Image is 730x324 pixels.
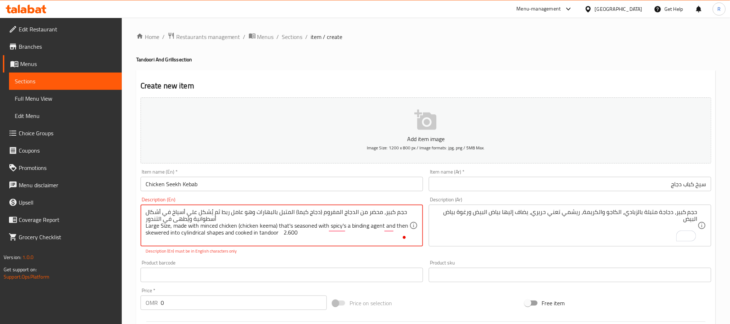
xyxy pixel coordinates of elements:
li: / [306,32,308,41]
span: item / create [311,32,343,41]
input: Enter name En [141,177,423,191]
a: Edit Restaurant [3,21,122,38]
h4: Tandoori And Grills section [136,56,716,63]
a: Sections [9,73,122,90]
a: Coupons [3,142,122,159]
span: Menus [20,60,116,68]
li: / [277,32,279,41]
span: Menus [257,32,274,41]
span: Branches [19,42,116,51]
nav: breadcrumb [136,32,716,41]
span: Promotions [19,163,116,172]
input: Please enter price [161,295,327,310]
span: Menu disclaimer [19,181,116,189]
a: Edit Menu [9,107,122,124]
li: / [243,32,246,41]
span: R [717,5,721,13]
span: Choice Groups [19,129,116,137]
span: Version: [4,253,21,262]
span: Full Menu View [15,94,116,103]
span: Grocery Checklist [19,233,116,241]
a: Sections [282,32,303,41]
span: 1.0.0 [22,253,34,262]
span: Upsell [19,198,116,207]
a: Choice Groups [3,124,122,142]
a: Grocery Checklist [3,228,122,246]
button: Add item imageImage Size: 1200 x 800 px / Image formats: jpg, png / 5MB Max. [141,97,711,163]
p: Add item image [152,135,700,143]
a: Menus [3,55,122,73]
a: Restaurants management [168,32,240,41]
span: Coverage Report [19,215,116,224]
a: Promotions [3,159,122,176]
a: Branches [3,38,122,55]
span: Free item [542,299,565,307]
li: / [162,32,165,41]
span: Sections [15,77,116,86]
span: Price on selection [350,299,392,307]
input: Enter name Ar [429,177,711,191]
a: Full Menu View [9,90,122,107]
input: Please enter product sku [429,268,711,282]
a: Menus [249,32,274,41]
p: OMR [146,298,158,307]
textarea: To enrich screen reader interactions, please activate Accessibility in Grammarly extension settings [146,209,409,243]
input: Please enter product barcode [141,268,423,282]
span: Coupons [19,146,116,155]
a: Upsell [3,194,122,211]
p: Description (En) must be in English characters only [146,248,418,254]
textarea: To enrich screen reader interactions, please activate Accessibility in Grammarly extension settings [434,209,698,243]
a: Support.OpsPlatform [4,272,49,281]
a: Menu disclaimer [3,176,122,194]
h2: Create new item [141,80,711,91]
span: Edit Menu [15,111,116,120]
div: [GEOGRAPHIC_DATA] [595,5,642,13]
span: Get support on: [4,265,37,274]
span: Restaurants management [176,32,240,41]
a: Home [136,32,159,41]
span: Edit Restaurant [19,25,116,34]
span: Image Size: 1200 x 800 px / Image formats: jpg, png / 5MB Max. [367,144,485,152]
div: Menu-management [517,5,561,13]
a: Coverage Report [3,211,122,228]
